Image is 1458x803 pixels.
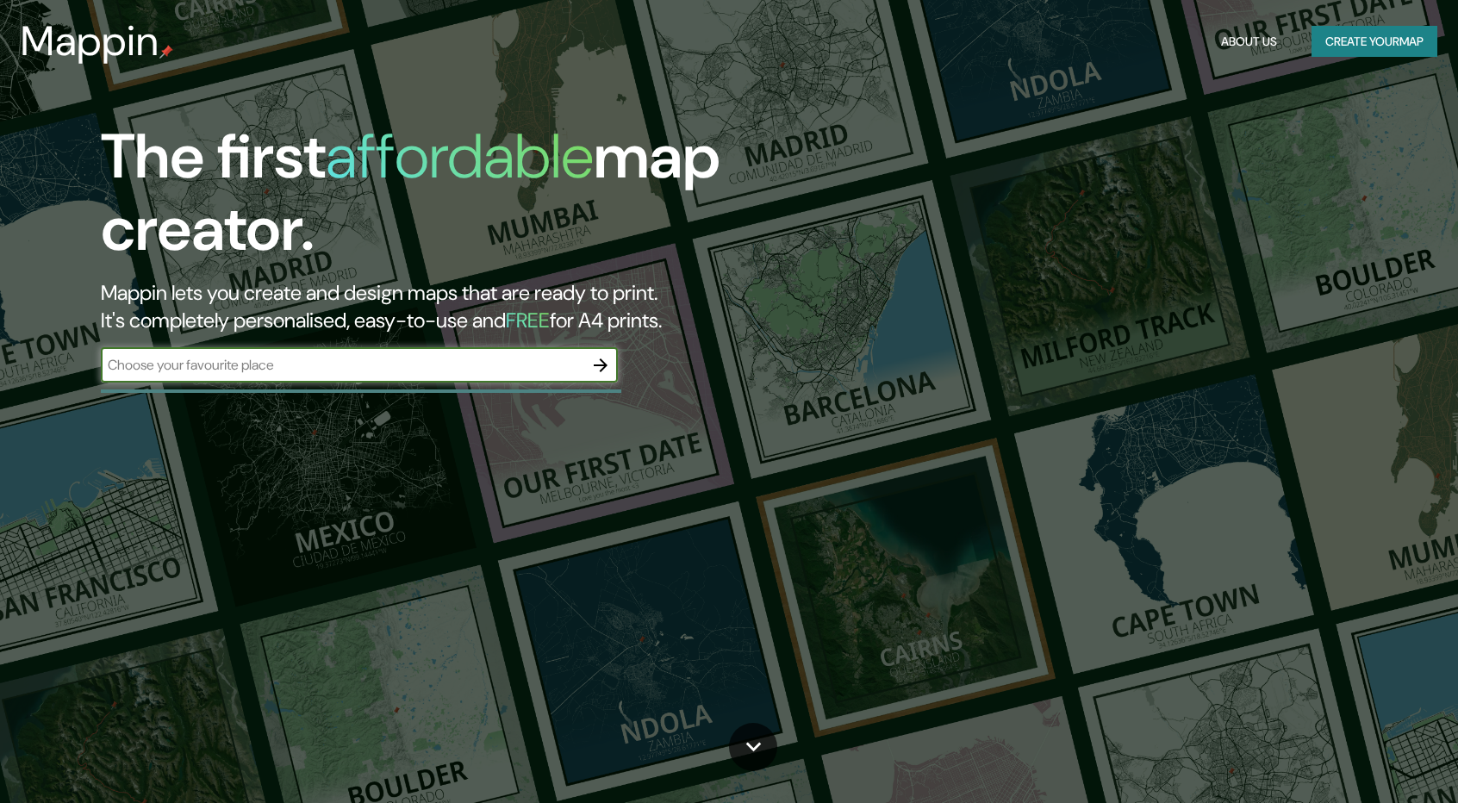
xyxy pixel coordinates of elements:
h3: Mappin [21,17,159,65]
h1: The first map creator. [101,121,830,279]
h5: FREE [506,307,550,333]
h1: affordable [326,116,594,196]
iframe: Help widget launcher [1305,736,1439,784]
h2: Mappin lets you create and design maps that are ready to print. It's completely personalised, eas... [101,279,830,334]
input: Choose your favourite place [101,355,583,375]
button: About Us [1214,26,1284,58]
button: Create yourmap [1312,26,1437,58]
img: mappin-pin [159,45,173,59]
